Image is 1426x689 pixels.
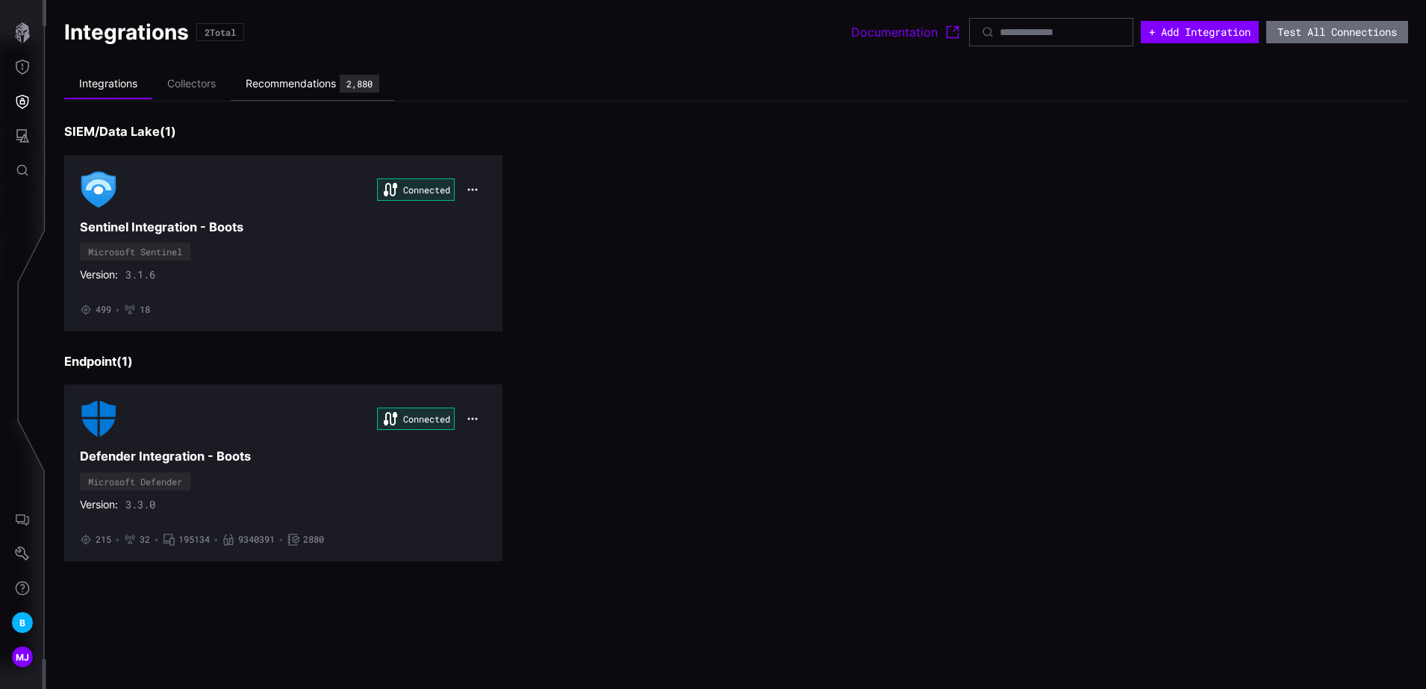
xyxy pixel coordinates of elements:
span: • [115,304,120,316]
span: • [278,534,284,546]
h3: Sentinel Integration - Boots [80,219,487,235]
span: 3.3.0 [125,498,155,511]
img: Microsoft Sentinel [80,171,117,208]
span: MJ [16,649,30,665]
button: B [1,605,44,640]
button: + Add Integration [1141,21,1259,43]
img: Microsoft Defender [80,400,117,437]
div: Recommendations [246,77,336,90]
span: Version: [80,268,118,281]
div: Microsoft Defender [88,477,182,486]
span: 2880 [303,534,324,546]
div: Microsoft Sentinel [88,247,182,256]
a: Documentation [851,23,962,41]
span: 9340391 [238,534,275,546]
span: • [214,534,219,546]
h3: Defender Integration - Boots [80,449,487,464]
button: Test All Connections [1266,21,1408,43]
span: 195134 [178,534,210,546]
span: 215 [96,534,111,546]
span: 499 [96,304,111,316]
span: 3.1.6 [125,268,155,281]
span: 18 [140,304,150,316]
div: 2,880 [346,79,373,88]
li: Integrations [64,69,152,99]
div: Connected [377,178,455,201]
h3: SIEM/Data Lake ( 1 ) [64,124,1408,140]
span: • [115,534,120,546]
button: MJ [1,640,44,674]
div: 2 Total [205,28,236,37]
h3: Endpoint ( 1 ) [64,354,1408,370]
span: Version: [80,498,118,511]
h1: Integrations [64,19,189,46]
span: 32 [140,534,150,546]
div: Connected [377,408,455,430]
li: Collectors [152,69,231,99]
span: • [154,534,159,546]
span: B [19,615,25,631]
